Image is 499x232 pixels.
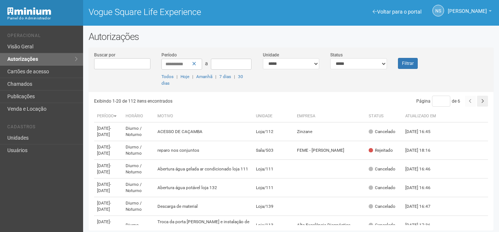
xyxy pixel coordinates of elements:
td: Zinzane [294,122,366,141]
label: Status [330,52,343,58]
td: Loja/111 [253,160,294,178]
a: NS [432,5,444,16]
span: a [205,60,208,66]
th: Horário [123,110,154,122]
div: Cancelado [369,203,395,210]
td: ACESSO DE CAÇAMBA [154,122,253,141]
td: Diurno / Noturno [123,160,154,178]
td: Loja/139 [253,197,294,216]
div: Cancelado [369,166,395,172]
div: Rejeitado [369,147,393,154]
a: Voltar para o portal [373,9,421,15]
div: Cancelado [369,129,395,135]
td: [DATE] [94,141,123,160]
th: Atualizado em [402,110,443,122]
td: [DATE] 16:45 [402,122,443,141]
a: [PERSON_NAME] [448,9,492,15]
th: Status [366,110,402,122]
span: | [234,74,235,79]
td: Diurno / Noturno [123,122,154,141]
img: Minium [7,7,51,15]
span: | [176,74,178,79]
td: Abertura água gelada ar condicionado loja 111 [154,160,253,178]
span: | [215,74,216,79]
td: [DATE] 16:46 [402,160,443,178]
td: Diurno / Noturno [123,141,154,160]
td: Abertura água potável loja 132 [154,178,253,197]
td: [DATE] [94,160,123,178]
label: Buscar por [94,52,115,58]
span: | [192,74,193,79]
td: Loja/112 [253,122,294,141]
td: Diurno / Noturno [123,197,154,216]
h2: Autorizações [89,31,494,42]
li: Operacional [7,33,78,41]
label: Unidade [263,52,279,58]
h1: Vogue Square Life Experience [89,7,286,17]
div: Painel do Administrador [7,15,78,22]
label: Período [161,52,177,58]
a: 7 dias [219,74,231,79]
button: Filtrar [398,58,418,69]
th: Empresa [294,110,366,122]
span: Nicolle Silva [448,1,487,14]
td: Loja/111 [253,178,294,197]
td: FEME - [PERSON_NAME] [294,141,366,160]
th: Período [94,110,123,122]
td: reparo nos conjuntos [154,141,253,160]
td: [DATE] [94,178,123,197]
td: [DATE] [94,197,123,216]
div: Cancelado [369,185,395,191]
td: Descarga de material [154,197,253,216]
th: Unidade [253,110,294,122]
td: Sala/503 [253,141,294,160]
td: [DATE] [94,122,123,141]
a: Amanhã [196,74,212,79]
td: Diurno / Noturno [123,178,154,197]
span: Página de 6 [416,99,460,104]
td: [DATE] 16:46 [402,178,443,197]
a: Todos [161,74,174,79]
td: [DATE] 16:47 [402,197,443,216]
li: Cadastros [7,124,78,132]
th: Motivo [154,110,253,122]
a: Hoje [180,74,189,79]
td: [DATE] 18:16 [402,141,443,160]
div: Cancelado [369,222,395,228]
div: Exibindo 1-20 de 112 itens encontrados [94,96,293,107]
